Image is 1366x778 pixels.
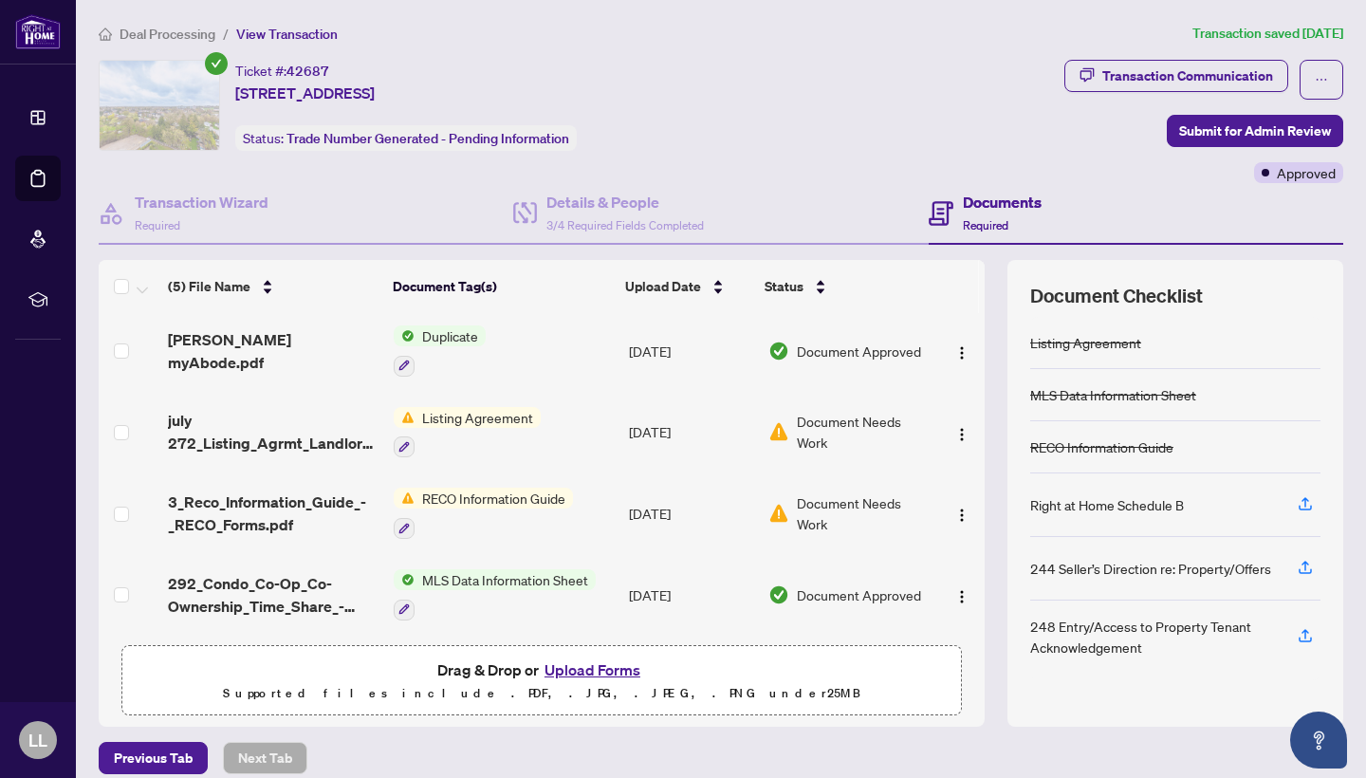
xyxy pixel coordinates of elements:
[394,488,573,539] button: Status IconRECO Information Guide
[394,569,415,590] img: Status Icon
[235,60,329,82] div: Ticket #:
[1290,712,1347,769] button: Open asap
[954,345,969,361] img: Logo
[15,14,61,49] img: logo
[286,130,569,147] span: Trade Number Generated - Pending Information
[797,584,921,605] span: Document Approved
[205,52,228,75] span: check-circle
[286,63,329,80] span: 42687
[135,218,180,232] span: Required
[160,260,385,313] th: (5) File Name
[394,407,541,458] button: Status IconListing Agreement
[437,658,646,682] span: Drag & Drop or
[168,572,378,618] span: 292_Condo_Co-Op_Co-Ownership_Time_Share_-_Lease_Sub-Lease_MLS_Data_Information_Form_-_PropTx-[PER...
[947,336,977,366] button: Logo
[394,407,415,428] img: Status Icon
[1315,73,1328,86] span: ellipsis
[235,82,375,104] span: [STREET_ADDRESS]
[135,191,268,213] h4: Transaction Wizard
[797,341,921,361] span: Document Approved
[100,61,219,150] img: IMG-N12267676_1.jpg
[415,569,596,590] span: MLS Data Information Sheet
[539,658,646,682] button: Upload Forms
[621,472,761,554] td: [DATE]
[394,488,415,509] img: Status Icon
[963,218,1008,232] span: Required
[1102,61,1273,91] div: Transaction Communication
[1064,60,1288,92] button: Transaction Communication
[954,589,969,604] img: Logo
[947,417,977,447] button: Logo
[168,276,250,297] span: (5) File Name
[1030,283,1203,309] span: Document Checklist
[546,191,704,213] h4: Details & People
[168,491,378,536] span: 3_Reco_Information_Guide_-_RECO_Forms.pdf
[415,407,541,428] span: Listing Agreement
[1030,494,1184,515] div: Right at Home Schedule B
[168,328,378,374] span: [PERSON_NAME] myAbode.pdf
[954,427,969,442] img: Logo
[235,125,577,151] div: Status:
[621,554,761,636] td: [DATE]
[768,341,789,361] img: Document Status
[120,26,215,43] span: Deal Processing
[1179,116,1331,146] span: Submit for Admin Review
[122,646,961,716] span: Drag & Drop orUpload FormsSupported files include .PDF, .JPG, .JPEG, .PNG under25MB
[947,498,977,528] button: Logo
[1277,162,1336,183] span: Approved
[625,276,701,297] span: Upload Date
[385,260,618,313] th: Document Tag(s)
[1030,558,1271,579] div: 244 Seller’s Direction re: Property/Offers
[415,488,573,509] span: RECO Information Guide
[394,325,415,346] img: Status Icon
[765,276,803,297] span: Status
[546,218,704,232] span: 3/4 Required Fields Completed
[28,727,47,753] span: LL
[1192,23,1343,45] article: Transaction saved [DATE]
[99,28,112,41] span: home
[1030,436,1173,457] div: RECO Information Guide
[954,508,969,523] img: Logo
[618,260,756,313] th: Upload Date
[114,743,193,773] span: Previous Tab
[415,325,486,346] span: Duplicate
[768,584,789,605] img: Document Status
[797,411,928,453] span: Document Needs Work
[1030,384,1196,405] div: MLS Data Information Sheet
[1030,616,1275,658] div: 248 Entry/Access to Property Tenant Acknowledgement
[223,23,229,45] li: /
[768,421,789,442] img: Document Status
[1167,115,1343,147] button: Submit for Admin Review
[223,742,307,774] button: Next Tab
[1030,332,1141,353] div: Listing Agreement
[394,569,596,621] button: Status IconMLS Data Information Sheet
[797,492,928,534] span: Document Needs Work
[621,392,761,473] td: [DATE]
[134,682,950,705] p: Supported files include .PDF, .JPG, .JPEG, .PNG under 25 MB
[168,409,378,454] span: july 272_Listing_Agrmt_Landlord_Designated_Rep_Agrmt_Auth_to_Offer_for_Lease_-_PropTx-[PERSON_NAM...
[236,26,338,43] span: View Transaction
[99,742,208,774] button: Previous Tab
[394,325,486,377] button: Status IconDuplicate
[947,580,977,610] button: Logo
[963,191,1042,213] h4: Documents
[621,310,761,392] td: [DATE]
[768,503,789,524] img: Document Status
[757,260,931,313] th: Status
